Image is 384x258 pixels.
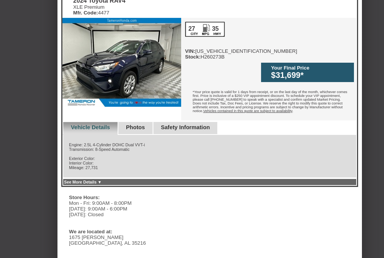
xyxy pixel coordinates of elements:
[181,84,356,120] div: *Your price quote is valid for 1 days from receipt, or on the last day of the month, whichever co...
[185,54,201,60] b: Stock:
[185,48,195,54] b: VIN:
[73,4,125,16] div: XLE Premium 4477
[211,25,219,32] div: 35
[62,18,181,107] img: 2024 Toyota RAV4
[161,124,210,130] a: Safety Information
[188,25,196,32] div: 27
[271,71,350,80] div: $31,699*
[71,124,110,130] a: Vehicle Details
[64,180,102,184] a: See More Details ▼
[69,234,183,246] div: 1675 [PERSON_NAME] [GEOGRAPHIC_DATA], AL 35216
[126,124,145,130] a: Photos
[69,229,179,234] div: We are located at:
[69,200,183,217] div: Mon - Fri: 9:00AM - 8:00PM [DATE]: 9:00AM - 6:00PM [DATE]: Closed
[73,10,98,16] b: Mfr. Code:
[271,65,350,71] div: Your Final Price
[69,195,179,200] div: Store Hours:
[203,109,292,113] u: Vehicles contained in this quote are subject to availability
[62,135,357,178] div: Engine: 2.5L 4-Cylinder DOHC Dual VVT-i Transmission: 8-Speed Automatic Exterior Color: Interior ...
[185,22,297,60] div: [US_VEHICLE_IDENTIFICATION_NUMBER] H260273B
